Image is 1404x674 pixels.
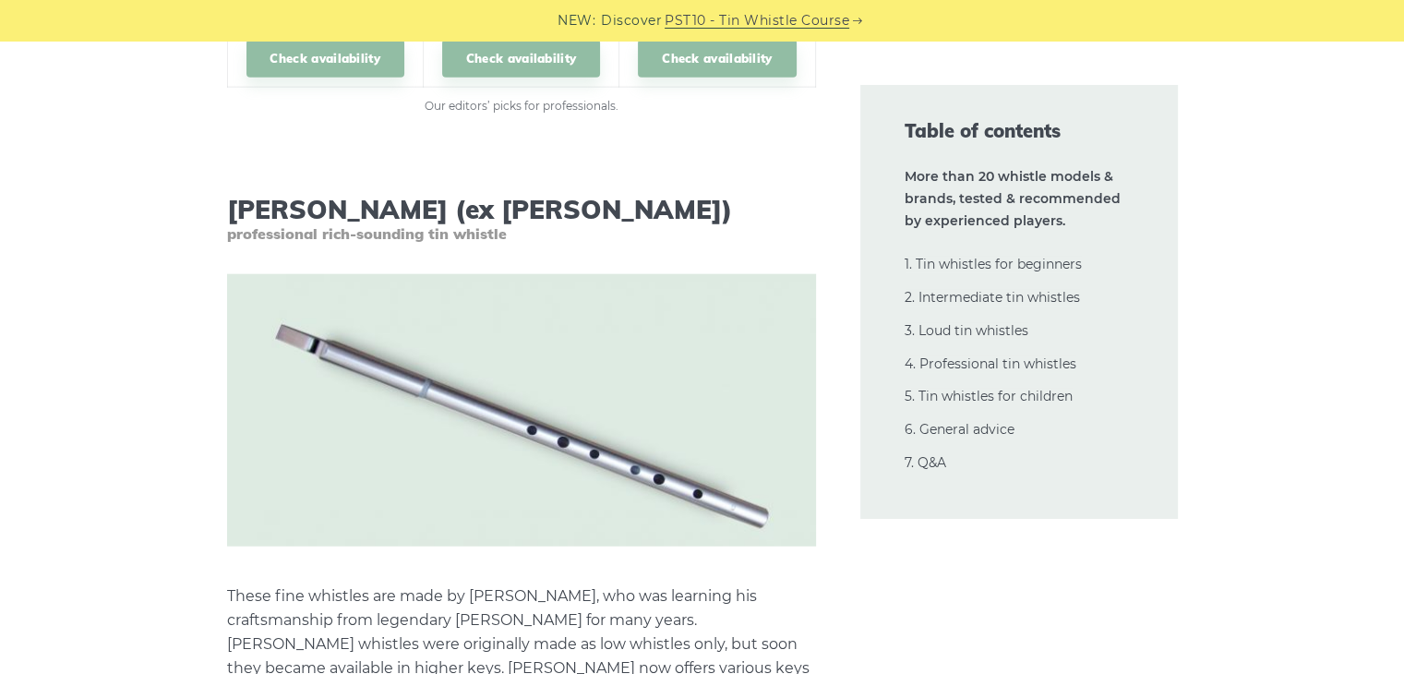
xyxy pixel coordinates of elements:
span: NEW: [558,10,595,31]
figcaption: Our editors’ picks for professionals. [227,97,816,115]
h3: [PERSON_NAME] (ex [PERSON_NAME]) [227,194,816,243]
a: Check availability [246,40,404,78]
span: professional rich-sounding tin whistle [227,225,816,243]
img: Colin Goldie D tin whistle tuneable [227,274,816,547]
a: 1. Tin whistles for beginners [905,256,1082,272]
a: 2. Intermediate tin whistles [905,289,1080,306]
span: Table of contents [905,118,1134,144]
a: PST10 - Tin Whistle Course [665,10,849,31]
a: 4. Professional tin whistles [905,355,1076,372]
strong: More than 20 whistle models & brands, tested & recommended by experienced players. [905,168,1121,229]
a: 7. Q&A [905,454,946,471]
span: Discover [601,10,662,31]
a: 6. General advice [905,421,1014,438]
a: 3. Loud tin whistles [905,322,1028,339]
a: Check availability [638,40,796,78]
a: 5. Tin whistles for children [905,388,1073,404]
a: Check availability [442,40,600,78]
